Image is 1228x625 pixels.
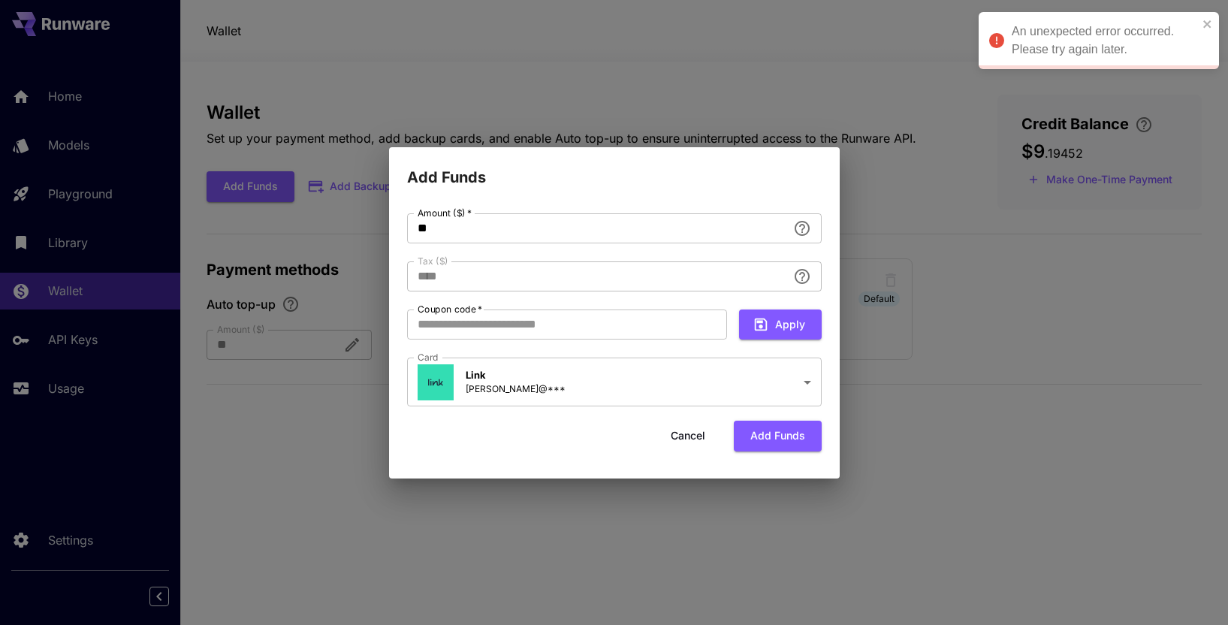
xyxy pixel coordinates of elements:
h2: Add Funds [389,147,840,189]
button: Add funds [734,421,822,451]
button: Cancel [654,421,722,451]
label: Card [418,351,439,364]
button: Apply [739,309,822,340]
p: Link [466,368,566,383]
button: close [1202,18,1213,30]
label: Amount ($) [418,207,472,219]
label: Coupon code [418,303,482,316]
div: An unexpected error occurred. Please try again later. [1012,23,1198,59]
p: [PERSON_NAME]@*** [466,382,566,396]
label: Tax ($) [418,255,448,267]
